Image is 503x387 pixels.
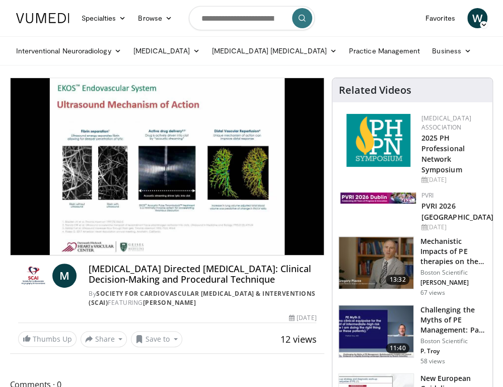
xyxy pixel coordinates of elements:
a: [MEDICAL_DATA] [127,41,206,61]
a: Business [426,41,477,61]
a: [PERSON_NAME] [143,298,196,307]
button: Save to [131,331,182,347]
p: Boston Scientific [420,269,486,277]
p: Boston Scientific [420,337,486,345]
h3: Mechanistic Impacts of PE therapies on the Distal Pulmonary Vasculat… [420,236,486,267]
button: Share [81,331,127,347]
img: d5b042fb-44bd-4213-87e0-b0808e5010e8.150x105_q85_crop-smart_upscale.jpg [339,305,413,358]
a: PVRI [421,191,434,200]
a: [MEDICAL_DATA] [MEDICAL_DATA] [206,41,343,61]
img: Society for Cardiovascular Angiography & Interventions (SCAI) [18,264,49,288]
a: Interventional Neuroradiology [10,41,127,61]
a: Browse [132,8,178,28]
a: Favorites [419,8,461,28]
p: 58 views [420,357,445,365]
img: VuMedi Logo [16,13,69,23]
a: M [52,264,77,288]
span: 13:32 [386,275,410,285]
h4: [MEDICAL_DATA] Directed [MEDICAL_DATA]: Clinical Decision-Making and Procedural Technique [89,264,316,285]
div: [DATE] [421,223,493,232]
a: 13:32 Mechanistic Impacts of PE therapies on the Distal Pulmonary Vasculat… Boston Scientific [PE... [338,236,486,297]
span: 12 views [280,333,316,345]
a: Thumbs Up [18,331,77,347]
img: 33783847-ac93-4ca7-89f8-ccbd48ec16ca.webp.150x105_q85_autocrop_double_scale_upscale_version-0.2.jpg [340,192,416,204]
a: PVRI 2026 [GEOGRAPHIC_DATA] [421,201,493,221]
div: [DATE] [421,175,484,184]
a: [MEDICAL_DATA] Association [421,114,471,132]
a: 11:40 Challenging the Myths of PE Management: Part 4 of 5 Boston Scientific P. Troy 58 views [338,305,486,365]
input: Search topics, interventions [189,6,315,30]
video-js: Video Player [11,78,324,255]
p: [PERSON_NAME] [420,279,486,287]
a: W [467,8,487,28]
a: Society for Cardiovascular [MEDICAL_DATA] & Interventions (SCAI) [89,289,316,307]
img: 4caf57cf-5f7b-481c-8355-26418ca1cbc4.150x105_q85_crop-smart_upscale.jpg [339,237,413,289]
span: 11:40 [386,343,410,353]
h3: Challenging the Myths of PE Management: Part 4 of 5 [420,305,486,335]
a: Specialties [76,8,132,28]
p: 67 views [420,289,445,297]
div: By FEATURING [89,289,316,307]
div: [DATE] [289,313,316,322]
a: Practice Management [343,41,426,61]
img: c6978fc0-1052-4d4b-8a9d-7956bb1c539c.png.150x105_q85_autocrop_double_scale_upscale_version-0.2.png [346,114,410,167]
a: 2025 PH Professional Network Symposium [421,133,464,174]
p: P. Troy [420,347,486,355]
h4: Related Videos [338,84,411,96]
